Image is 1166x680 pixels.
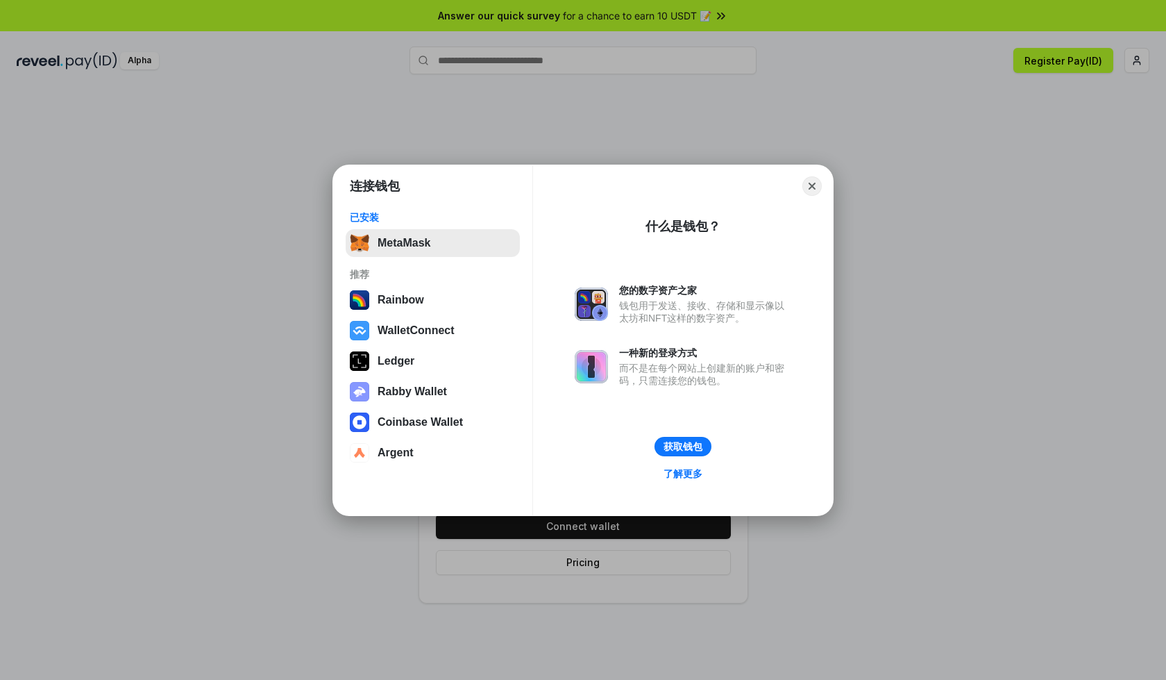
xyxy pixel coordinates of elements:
[378,416,463,429] div: Coinbase Wallet
[655,465,711,483] a: 了解更多
[350,382,369,401] img: svg+xml,%3Csvg%20xmlns%3D%22http%3A%2F%2Fwww.w3.org%2F2000%2Fsvg%22%20fill%3D%22none%22%20viewBox...
[378,324,455,337] div: WalletConnect
[346,439,520,467] button: Argent
[350,443,369,463] img: svg+xml,%3Csvg%20width%3D%2228%22%20height%3D%2228%22%20viewBox%3D%220%200%2028%2028%22%20fill%3D...
[350,233,369,253] img: svg+xml,%3Csvg%20fill%3D%22none%22%20height%3D%2233%22%20viewBox%3D%220%200%2035%2033%22%20width%...
[346,229,520,257] button: MetaMask
[575,350,608,383] img: svg+xml,%3Csvg%20xmlns%3D%22http%3A%2F%2Fwww.w3.org%2F2000%2Fsvg%22%20fill%3D%22none%22%20viewBox...
[346,317,520,345] button: WalletConnect
[346,378,520,406] button: Rabby Wallet
[378,294,424,306] div: Rainbow
[346,347,520,375] button: Ledger
[378,447,414,459] div: Argent
[645,218,720,235] div: 什么是钱包？
[378,385,447,398] div: Rabby Wallet
[346,286,520,314] button: Rainbow
[664,440,702,453] div: 获取钱包
[654,437,711,456] button: 获取钱包
[350,211,516,224] div: 已安装
[619,347,791,359] div: 一种新的登录方式
[350,290,369,310] img: svg+xml,%3Csvg%20width%3D%22120%22%20height%3D%22120%22%20viewBox%3D%220%200%20120%20120%22%20fil...
[802,176,822,196] button: Close
[350,268,516,281] div: 推荐
[346,408,520,436] button: Coinbase Wallet
[378,355,414,367] div: Ledger
[350,321,369,340] img: svg+xml,%3Csvg%20width%3D%2228%22%20height%3D%2228%22%20viewBox%3D%220%200%2028%2028%22%20fill%3D...
[619,284,791,297] div: 您的数字资产之家
[619,299,791,324] div: 钱包用于发送、接收、存储和显示像以太坊和NFT这样的数字资产。
[350,178,400,194] h1: 连接钱包
[619,362,791,387] div: 而不是在每个网站上创建新的账户和密码，只需连接您的钱包。
[350,351,369,371] img: svg+xml,%3Csvg%20xmlns%3D%22http%3A%2F%2Fwww.w3.org%2F2000%2Fsvg%22%20width%3D%2228%22%20height%3...
[350,413,369,432] img: svg+xml,%3Csvg%20width%3D%2228%22%20height%3D%2228%22%20viewBox%3D%220%200%2028%2028%22%20fill%3D...
[664,467,702,480] div: 了解更多
[575,288,608,321] img: svg+xml,%3Csvg%20xmlns%3D%22http%3A%2F%2Fwww.w3.org%2F2000%2Fsvg%22%20fill%3D%22none%22%20viewBox...
[378,237,430,249] div: MetaMask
